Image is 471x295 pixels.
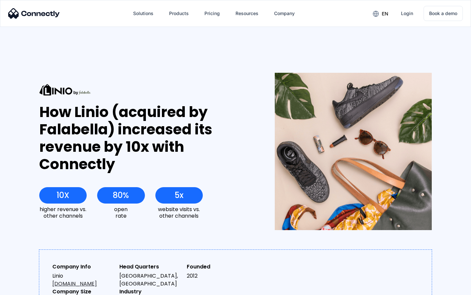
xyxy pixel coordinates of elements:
img: Connectly Logo [8,8,60,19]
div: Resources [235,9,258,18]
div: Solutions [133,9,153,18]
a: Login [396,6,418,21]
div: 5x [175,191,183,200]
div: 2012 [187,272,249,280]
div: Company Info [52,263,114,271]
a: [DOMAIN_NAME] [52,280,97,287]
div: Linio [52,272,114,288]
div: 80% [113,191,129,200]
div: 10X [57,191,69,200]
aside: Language selected: English [7,284,39,293]
div: en [382,9,388,18]
a: Book a demo [424,6,463,21]
div: How Linio (acquired by Falabella) increased its revenue by 10x with Connectly [39,104,251,173]
div: Login [401,9,413,18]
div: [GEOGRAPHIC_DATA], [GEOGRAPHIC_DATA] [119,272,181,288]
div: open rate [97,206,145,219]
div: Pricing [204,9,220,18]
div: Head Quarters [119,263,181,271]
a: Pricing [199,6,225,21]
div: Founded [187,263,249,271]
div: Products [169,9,189,18]
div: higher revenue vs. other channels [39,206,87,219]
ul: Language list [13,284,39,293]
div: Company [274,9,295,18]
div: website visits vs. other channels [155,206,203,219]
